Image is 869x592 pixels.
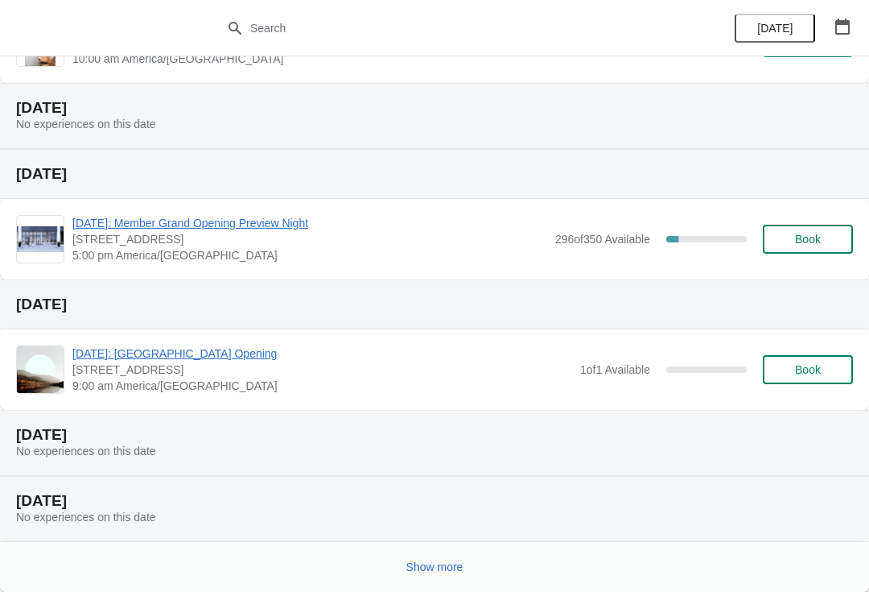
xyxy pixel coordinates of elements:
[16,511,156,524] span: No experiences on this date
[72,51,559,67] span: 10:00 am America/[GEOGRAPHIC_DATA]
[17,226,64,253] img: Oct 10: Member Grand Opening Preview Night | 325 East College Avenue, Appleton, WI, USA | 5:00 pm...
[16,118,156,130] span: No experiences on this date
[795,363,821,376] span: Book
[763,225,853,254] button: Book
[17,346,64,393] img: Oct 11: Public Museum Grand Opening | 325 East College Avenue, Appleton, WI, USA | 9:00 am Americ...
[400,553,470,582] button: Show more
[72,247,547,263] span: 5:00 pm America/[GEOGRAPHIC_DATA]
[249,14,652,43] input: Search
[16,493,853,509] h2: [DATE]
[16,166,853,182] h2: [DATE]
[16,100,853,116] h2: [DATE]
[555,233,650,246] span: 296 of 350 Available
[735,14,815,43] button: [DATE]
[757,22,793,35] span: [DATE]
[72,231,547,247] span: [STREET_ADDRESS]
[16,427,853,443] h2: [DATE]
[795,233,821,246] span: Book
[580,363,650,376] span: 1 of 1 Available
[72,346,572,362] span: [DATE]: [GEOGRAPHIC_DATA] Opening
[406,561,463,573] span: Show more
[72,378,572,394] span: 9:00 am America/[GEOGRAPHIC_DATA]
[72,362,572,378] span: [STREET_ADDRESS]
[16,445,156,457] span: No experiences on this date
[72,215,547,231] span: [DATE]: Member Grand Opening Preview Night
[763,355,853,384] button: Book
[16,296,853,313] h2: [DATE]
